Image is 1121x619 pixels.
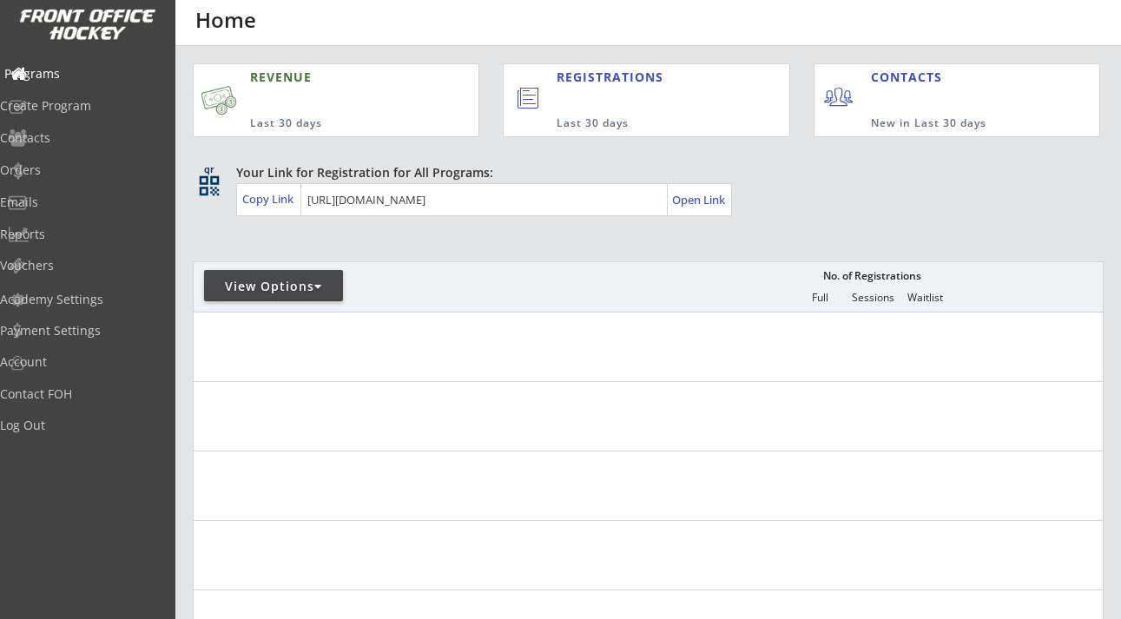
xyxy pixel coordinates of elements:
button: qr_code [196,173,222,199]
div: qr [198,164,219,175]
div: REVENUE [250,69,404,86]
div: New in Last 30 days [871,116,1019,131]
div: Copy Link [242,191,297,207]
div: Full [794,292,846,304]
div: CONTACTS [871,69,950,86]
div: Last 30 days [557,116,717,131]
div: No. of Registrations [818,270,926,282]
div: Sessions [847,292,899,304]
div: REGISTRATIONS [557,69,715,86]
div: Last 30 days [250,116,404,131]
div: Open Link [672,193,727,207]
div: Programs [4,68,161,80]
div: Waitlist [899,292,951,304]
div: Your Link for Registration for All Programs: [236,164,1050,181]
a: Open Link [672,188,727,212]
div: View Options [204,278,343,295]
